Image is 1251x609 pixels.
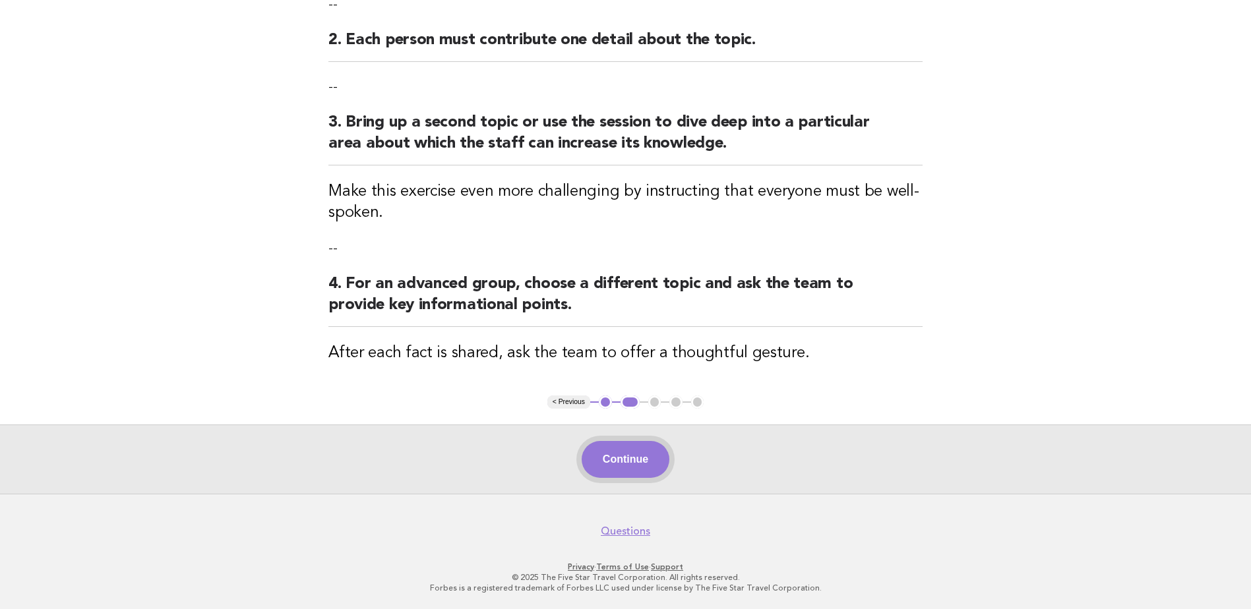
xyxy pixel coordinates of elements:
button: Continue [582,441,669,478]
h3: After each fact is shared, ask the team to offer a thoughtful gesture. [328,343,923,364]
button: < Previous [547,395,590,409]
button: 2 [621,395,640,409]
p: -- [328,239,923,258]
p: Forbes is a registered trademark of Forbes LLC used under license by The Five Star Travel Corpora... [222,583,1029,593]
h2: 4. For an advanced group, choose a different topic and ask the team to provide key informational ... [328,274,923,327]
h3: Make this exercise even more challenging by instructing that everyone must be well-spoken. [328,181,923,223]
button: 1 [599,395,612,409]
a: Terms of Use [596,562,649,571]
h2: 2. Each person must contribute one detail about the topic. [328,30,923,62]
p: · · [222,562,1029,572]
a: Privacy [568,562,594,571]
a: Support [651,562,683,571]
h2: 3. Bring up a second topic or use the session to dive deep into a particular area about which the... [328,112,923,165]
p: © 2025 The Five Star Travel Corporation. All rights reserved. [222,572,1029,583]
a: Questions [601,525,650,538]
p: -- [328,78,923,96]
